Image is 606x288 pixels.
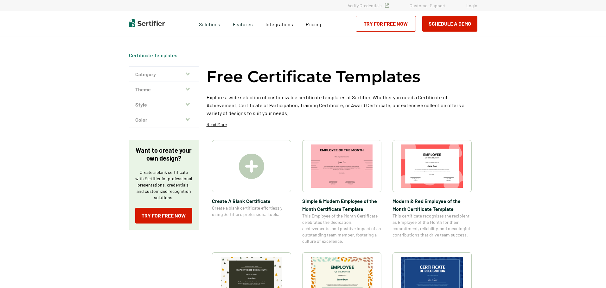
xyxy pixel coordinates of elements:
[129,97,199,112] button: Style
[385,3,389,8] img: Verified
[392,140,472,244] a: Modern & Red Employee of the Month Certificate TemplateModern & Red Employee of the Month Certifi...
[207,66,420,87] h1: Free Certificate Templates
[129,19,165,27] img: Sertifier | Digital Credentialing Platform
[212,205,291,218] span: Create a blank certificate effortlessly using Sertifier’s professional tools.
[129,52,177,58] span: Certificate Templates
[348,3,389,8] a: Verify Credentials
[356,16,416,32] a: Try for Free Now
[410,3,446,8] a: Customer Support
[401,144,463,188] img: Modern & Red Employee of the Month Certificate Template
[199,20,220,28] span: Solutions
[302,213,381,244] span: This Employee of the Month Certificate celebrates the dedication, achievements, and positive impa...
[129,52,177,58] div: Breadcrumb
[129,112,199,127] button: Color
[302,197,381,213] span: Simple & Modern Employee of the Month Certificate Template
[135,169,192,201] p: Create a blank certificate with Sertifier for professional presentations, credentials, and custom...
[392,213,472,238] span: This certificate recognizes the recipient as Employee of the Month for their commitment, reliabil...
[306,21,321,27] span: Pricing
[265,20,293,28] a: Integrations
[306,20,321,28] a: Pricing
[265,21,293,27] span: Integrations
[233,20,253,28] span: Features
[129,82,199,97] button: Theme
[135,146,192,162] p: Want to create your own design?
[466,3,477,8] a: Login
[239,154,264,179] img: Create A Blank Certificate
[135,208,192,224] a: Try for Free Now
[129,67,199,82] button: Category
[207,121,227,128] p: Read More
[129,52,177,58] a: Certificate Templates
[207,93,477,117] p: Explore a wide selection of customizable certificate templates at Sertifier. Whether you need a C...
[302,140,381,244] a: Simple & Modern Employee of the Month Certificate TemplateSimple & Modern Employee of the Month C...
[212,197,291,205] span: Create A Blank Certificate
[311,144,373,188] img: Simple & Modern Employee of the Month Certificate Template
[392,197,472,213] span: Modern & Red Employee of the Month Certificate Template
